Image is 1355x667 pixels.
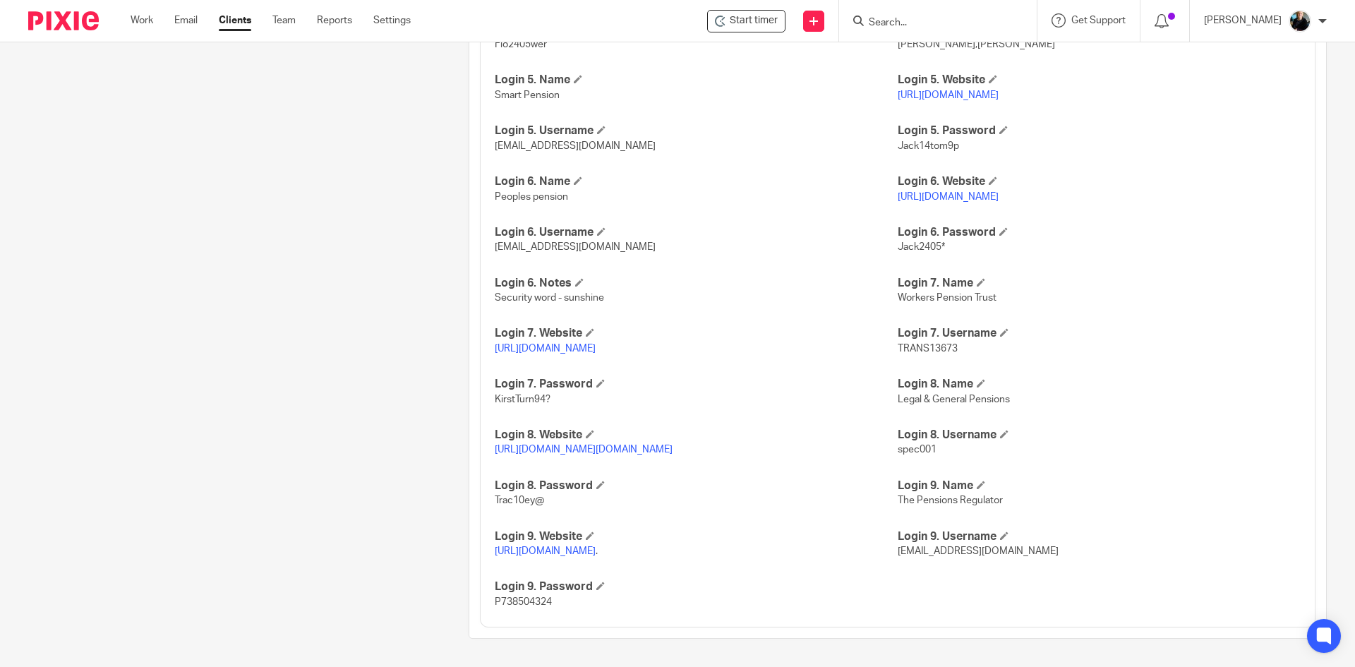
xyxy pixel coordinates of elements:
h4: Login 7. Password [495,377,898,392]
span: TRANS13673 [898,344,958,354]
a: Work [131,13,153,28]
h4: Login 9. Name [898,479,1301,493]
span: Jack2405* [898,242,945,252]
h4: Login 9. Password [495,579,898,594]
a: Reports [317,13,352,28]
h4: Login 6. Notes [495,276,898,291]
a: [URL][DOMAIN_NAME][DOMAIN_NAME] [495,445,673,455]
h4: Login 6. Username [495,225,898,240]
h4: Login 8. Password [495,479,898,493]
h4: Login 9. Website [495,529,898,544]
span: spec001 [898,445,937,455]
span: KirstTurn94? [495,395,550,404]
span: The Pensions Regulator [898,495,1003,505]
span: [EMAIL_ADDRESS][DOMAIN_NAME] [495,141,656,151]
span: Jack14tom9p [898,141,959,151]
img: nicky-partington.jpg [1289,10,1311,32]
span: . [495,546,598,556]
span: Security word - sunshine [495,293,604,303]
a: Clients [219,13,251,28]
img: Pixie [28,11,99,30]
h4: Login 7. Username [898,326,1301,341]
input: Search [867,17,994,30]
span: Start timer [730,13,778,28]
a: Team [272,13,296,28]
span: Flo2405wer [495,40,547,49]
a: Settings [373,13,411,28]
h4: Login 6. Website [898,174,1301,189]
a: Email [174,13,198,28]
h4: Login 7. Name [898,276,1301,291]
h4: Login 5. Name [495,73,898,88]
h4: Login 5. Website [898,73,1301,88]
h4: Login 5. Username [495,124,898,138]
span: Trac10ey@ [495,495,544,505]
div: Max Accountants Payroll [707,10,785,32]
a: [URL][DOMAIN_NAME] [898,90,999,100]
h4: Login 8. Username [898,428,1301,443]
h4: Login 7. Website [495,326,898,341]
span: [EMAIL_ADDRESS][DOMAIN_NAME] [495,242,656,252]
p: [PERSON_NAME] [1204,13,1282,28]
span: [PERSON_NAME],[PERSON_NAME] [898,40,1055,49]
a: [URL][DOMAIN_NAME] [495,344,596,354]
span: Smart Pension [495,90,560,100]
a: [URL][DOMAIN_NAME] [495,546,596,556]
span: [EMAIL_ADDRESS][DOMAIN_NAME] [898,546,1059,556]
h4: Login 6. Password [898,225,1301,240]
span: Workers Pension Trust [898,293,996,303]
span: Peoples pension [495,192,568,202]
h4: Login 8. Website [495,428,898,443]
span: Get Support [1071,16,1126,25]
a: [URL][DOMAIN_NAME] [898,192,999,202]
h4: Login 5. Password [898,124,1301,138]
h4: Login 8. Name [898,377,1301,392]
h4: Login 6. Name [495,174,898,189]
h4: Login 9. Username [898,529,1301,544]
span: P738504324 [495,597,552,607]
span: Legal & General Pensions [898,395,1010,404]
